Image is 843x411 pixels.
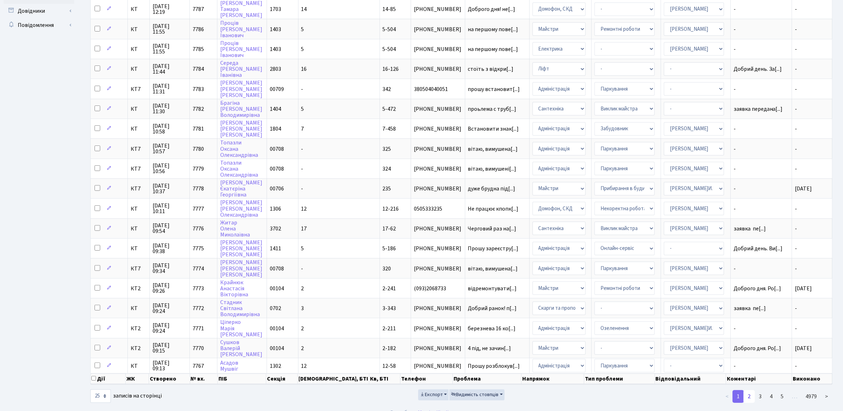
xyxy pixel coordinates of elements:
span: 12-216 [383,205,399,213]
span: КТ [131,206,147,212]
th: Телефон [400,373,453,384]
span: - [795,165,797,173]
span: [PHONE_NUMBER] [414,46,462,52]
span: [PHONE_NUMBER] [414,66,462,72]
span: Доброго дня. Ро[...] [734,344,781,352]
span: 7784 [193,65,204,73]
span: Добрий ранок! п[...] [468,304,517,312]
span: 3702 [270,225,281,233]
span: 1411 [270,245,281,252]
span: заявка пе[...] [734,225,766,233]
span: - [795,5,797,13]
a: [PERSON_NAME][PERSON_NAME][PERSON_NAME] [220,79,262,99]
span: 00708 [270,265,284,273]
span: [DATE] 09:54 [153,223,187,234]
span: КТ7 [131,266,147,272]
span: - [795,125,797,133]
span: - [734,363,789,369]
span: 14 [301,5,307,13]
th: Виконано [792,373,833,384]
span: відремонтувати[...] [468,285,517,292]
span: 00706 [270,185,284,193]
button: Видимість стовпців [449,389,505,400]
span: 12 [301,362,307,370]
span: 2-241 [383,285,396,292]
span: [DATE] 11:55 [153,23,187,35]
span: [PHONE_NUMBER] [414,346,462,351]
a: ЖитарОленаМиколаївна [220,219,250,239]
span: 0505333235 [414,206,462,212]
th: [DEMOGRAPHIC_DATA], БТІ [298,373,369,384]
a: [PERSON_NAME][PERSON_NAME][PERSON_NAME] [220,119,262,139]
th: Секція [266,373,298,384]
span: заявка передана[...] [734,105,783,113]
a: 5 [776,390,788,403]
span: 14-85 [383,5,396,13]
span: 16 [301,65,307,73]
span: 5 [301,245,304,252]
span: на першому пове[...] [468,25,518,33]
span: на першому пове[...] [468,45,518,53]
th: Відповідальний [655,373,726,384]
span: 7773 [193,285,204,292]
span: - [301,145,303,153]
span: Видимість стовпців [451,391,499,398]
span: [PHONE_NUMBER] [414,186,462,192]
span: Черговий раз на[...] [468,225,517,233]
span: КТ [131,226,147,232]
span: КТ7 [131,186,147,192]
span: 1403 [270,45,281,53]
span: 5-186 [383,245,396,252]
span: [PHONE_NUMBER] [414,146,462,152]
span: Прошу зареєстру[...] [468,245,519,252]
span: вітаю, вимушена[...] [468,145,518,153]
span: 7777 [193,205,204,213]
span: [DATE] 09:15 [153,342,187,354]
span: [DATE] 10:58 [153,123,187,135]
span: Добрий день. За[...] [734,65,782,73]
span: [PHONE_NUMBER] [414,266,462,272]
span: КТ [131,363,147,369]
a: [PERSON_NAME]ЄкатєрінаГеоргіївна [220,179,262,199]
th: № вх. [190,373,218,384]
label: записів на сторінці [90,389,162,403]
span: 7781 [193,125,204,133]
span: [DATE] 09:26 [153,282,187,294]
th: ЖК [126,373,149,384]
span: 12 [301,205,307,213]
span: 7774 [193,265,204,273]
span: 0702 [270,304,281,312]
span: - [734,86,789,92]
span: 342 [383,85,391,93]
span: - [795,85,797,93]
span: вітаю, вимушені[...] [468,165,517,173]
span: 5-504 [383,25,396,33]
span: - [795,45,797,53]
span: Експорт [420,391,443,398]
span: [PHONE_NUMBER] [414,126,462,132]
span: - [795,362,797,370]
a: ТопазлиОксанаОлександрівна [220,139,258,159]
span: 2 [301,325,304,332]
span: - [795,225,797,233]
span: - [734,27,789,32]
span: - [734,186,789,192]
span: 320 [383,265,391,273]
a: [PERSON_NAME][PERSON_NAME][PERSON_NAME] [220,259,262,279]
span: [DATE] 10:57 [153,143,187,154]
span: - [301,185,303,193]
a: 4979 [801,390,821,403]
span: [PHONE_NUMBER] [414,27,462,32]
span: - [795,25,797,33]
span: - [734,326,789,331]
span: [DATE] [795,344,812,352]
span: - [795,325,797,332]
span: 7787 [193,5,204,13]
span: 1302 [270,362,281,370]
span: 5-472 [383,105,396,113]
span: [DATE] 09:34 [153,263,187,274]
span: 1306 [270,205,281,213]
span: 7772 [193,304,204,312]
span: 16-126 [383,65,399,73]
span: 7785 [193,45,204,53]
